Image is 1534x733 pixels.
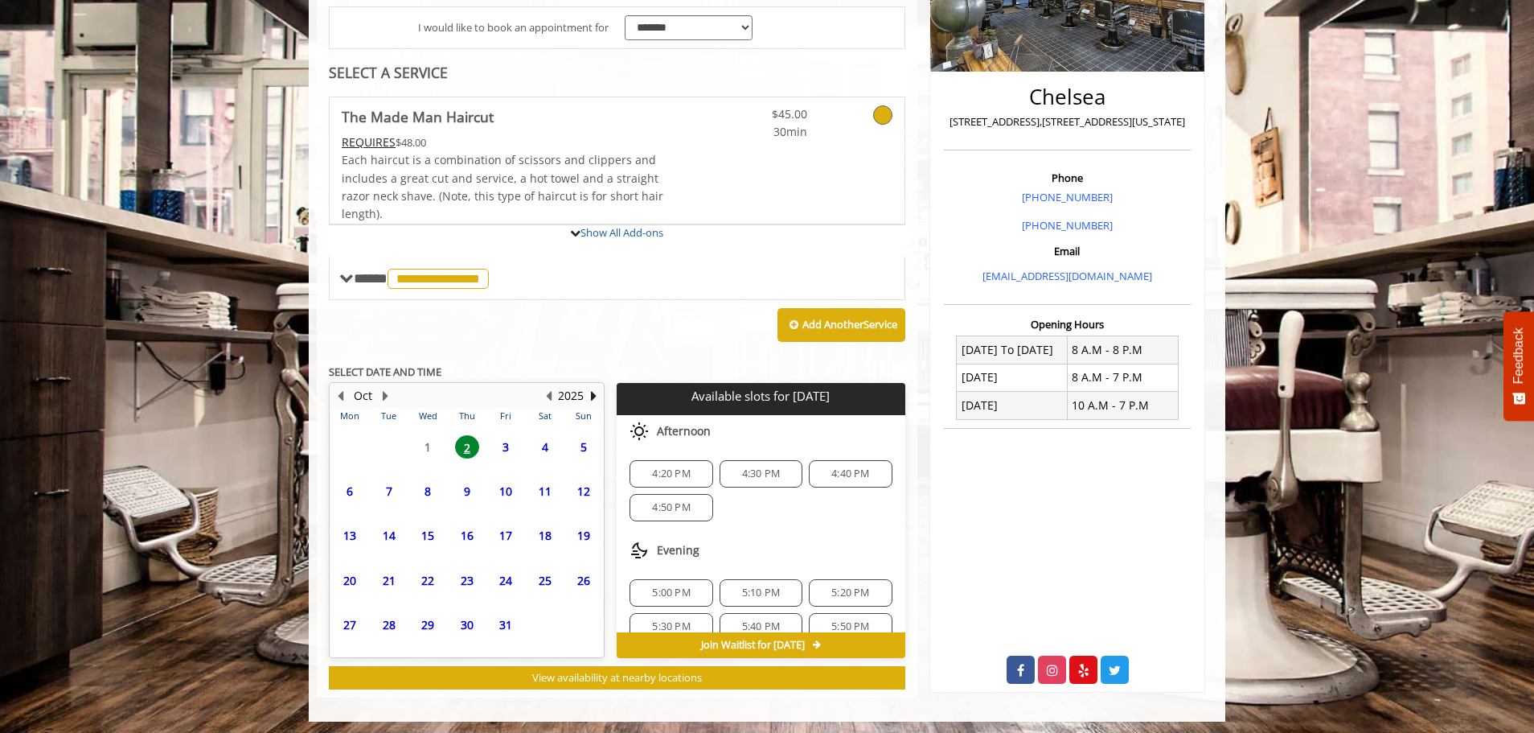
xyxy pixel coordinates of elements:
span: 16 [455,524,479,547]
th: Mon [330,408,369,424]
span: 4 [533,435,557,459]
td: Select day20 [330,558,369,603]
div: The Made Man Haircut Add-onS [329,224,905,225]
span: 6 [338,480,362,503]
div: 4:50 PM [630,494,712,521]
a: Show All Add-ons [580,225,663,240]
th: Thu [447,408,486,424]
td: Select day26 [564,558,604,603]
td: Select day25 [525,558,564,603]
td: [DATE] To [DATE] [957,336,1068,364]
span: 4:30 PM [742,467,780,480]
td: Select day12 [564,469,604,513]
span: 4:40 PM [831,467,869,480]
div: 5:00 PM [630,579,712,607]
span: 18 [533,524,557,547]
b: The Made Man Haircut [342,105,494,128]
span: 17 [494,524,518,547]
span: Feedback [1511,327,1526,384]
span: 8 [416,480,440,503]
span: 14 [377,524,401,547]
span: 31 [494,613,518,636]
span: Join Waitlist for [DATE] [701,639,805,652]
td: Select day17 [486,513,525,558]
th: Tue [369,408,408,424]
button: Previous Month [334,387,347,405]
span: This service needs some Advance to be paid before we block your appointment [342,134,396,150]
td: Select day24 [486,558,525,603]
h3: Opening Hours [944,319,1191,330]
span: 4:50 PM [652,501,690,514]
div: SELECT A SERVICE [329,65,905,80]
span: 5:00 PM [652,587,690,599]
span: 20 [338,569,362,592]
th: Sun [564,408,604,424]
td: Select day10 [486,469,525,513]
td: Select day13 [330,513,369,558]
td: Select day4 [525,424,564,468]
td: Select day11 [525,469,564,513]
button: Next Month [379,387,392,405]
span: 19 [572,524,596,547]
td: Select day15 [408,513,447,558]
span: $45.00 [712,105,807,123]
span: 28 [377,613,401,636]
div: 4:40 PM [809,460,892,488]
span: 27 [338,613,362,636]
th: Wed [408,408,447,424]
a: [EMAIL_ADDRESS][DOMAIN_NAME] [982,269,1152,283]
span: 2 [455,435,479,459]
td: Select day9 [447,469,486,513]
span: 13 [338,524,362,547]
span: 5:20 PM [831,587,869,599]
span: Afternoon [657,425,711,438]
td: Select day31 [486,603,525,647]
a: [PHONE_NUMBER] [1022,190,1113,204]
span: 15 [416,524,440,547]
td: [DATE] [957,392,1068,419]
span: 5:30 PM [652,620,690,633]
div: 4:30 PM [720,460,802,488]
td: Select day28 [369,603,408,647]
td: Select day18 [525,513,564,558]
p: [STREET_ADDRESS],[STREET_ADDRESS][US_STATE] [948,113,1187,130]
td: Select day14 [369,513,408,558]
div: 5:10 PM [720,579,802,607]
span: 24 [494,569,518,592]
span: 3 [494,435,518,459]
p: Available slots for [DATE] [623,389,898,403]
span: Evening [657,544,699,557]
span: 29 [416,613,440,636]
button: Oct [354,387,372,405]
td: 8 A.M - 8 P.M [1067,336,1178,364]
td: Select day21 [369,558,408,603]
h2: Chelsea [948,85,1187,109]
button: Add AnotherService [777,308,905,342]
td: [DATE] [957,364,1068,391]
td: Select day30 [447,603,486,647]
button: Previous Year [542,387,555,405]
h3: Phone [948,172,1187,183]
div: 5:50 PM [809,613,892,640]
td: Select day16 [447,513,486,558]
button: View availability at nearby locations [329,666,905,690]
td: Select day6 [330,469,369,513]
td: Select day3 [486,424,525,468]
span: Each haircut is a combination of scissors and clippers and includes a great cut and service, a ho... [342,152,663,221]
td: Select day8 [408,469,447,513]
button: Next Year [587,387,600,405]
button: Feedback - Show survey [1503,311,1534,421]
span: 5:50 PM [831,620,869,633]
span: 23 [455,569,479,592]
div: 4:20 PM [630,460,712,488]
img: afternoon slots [630,422,649,441]
td: Select day23 [447,558,486,603]
b: Add Another Service [802,317,897,331]
span: 10 [494,480,518,503]
td: Select day22 [408,558,447,603]
span: 11 [533,480,557,503]
div: $48.00 [342,134,665,151]
span: 5:10 PM [742,587,780,599]
span: 4:20 PM [652,467,690,480]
